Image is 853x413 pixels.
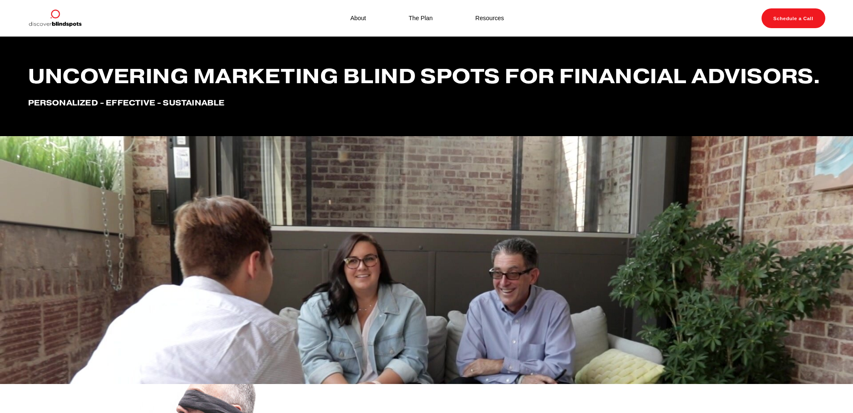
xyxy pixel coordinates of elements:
a: Resources [475,13,504,24]
h4: Personalized - effective - Sustainable [28,98,825,107]
a: The Plan [409,13,433,24]
a: Schedule a Call [762,8,825,28]
a: About [350,13,366,24]
img: Discover Blind Spots [28,9,82,28]
h1: Uncovering marketing blind spots for financial advisors. [28,66,825,87]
